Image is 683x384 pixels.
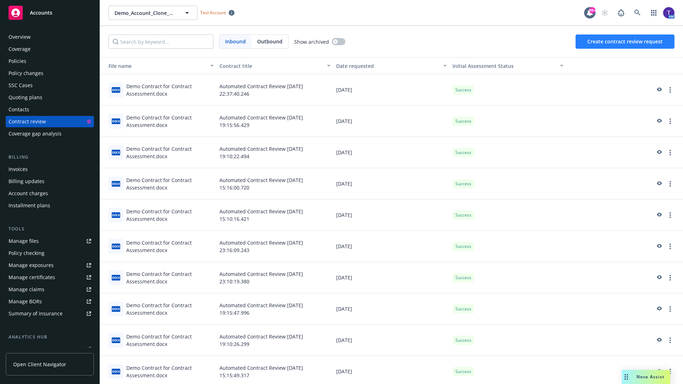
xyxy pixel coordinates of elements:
[655,305,663,313] a: preview
[217,293,333,325] div: Automated Contract Review [DATE] 19:15:47.996
[217,231,333,262] div: Automated Contract Review [DATE] 23:16:09.243
[666,180,674,188] a: more
[6,296,94,307] a: Manage BORs
[9,272,55,283] div: Manage certificates
[9,68,43,79] div: Policy changes
[333,74,450,106] div: [DATE]
[9,55,26,67] div: Policies
[6,235,94,247] a: Manage files
[9,188,48,199] div: Account charges
[666,305,674,313] a: more
[108,34,213,49] input: Search by keyword...
[126,364,214,379] div: Demo Contract for Contract Assessment.docx
[587,38,663,45] span: Create contract review request
[112,337,120,343] span: docx
[126,176,214,191] div: Demo Contract for Contract Assessment.docx
[126,270,214,285] div: Demo Contract for Contract Assessment.docx
[9,43,31,55] div: Coverage
[9,31,31,43] div: Overview
[219,35,252,48] span: Inbound
[614,6,628,20] a: Report a Bug
[455,337,471,343] span: Success
[666,367,674,376] a: more
[6,3,94,23] a: Accounts
[655,86,663,94] a: preview
[217,57,333,74] button: Contract title
[333,57,450,74] button: Date requested
[6,92,94,103] a: Quoting plans
[655,211,663,219] a: preview
[6,116,94,127] a: Contract review
[9,116,46,127] div: Contract review
[6,225,94,233] div: Tools
[576,34,674,49] button: Create contract review request
[225,38,246,45] span: Inbound
[333,231,450,262] div: [DATE]
[666,148,674,157] a: more
[666,273,674,282] a: more
[217,137,333,168] div: Automated Contract Review [DATE] 19:10:22.494
[455,87,471,93] span: Success
[455,243,471,250] span: Success
[455,368,471,375] span: Success
[112,306,120,311] span: docx
[9,343,68,355] div: Loss summary generator
[6,164,94,175] a: Invoices
[6,308,94,319] a: Summary of insurance
[112,244,120,249] span: docx
[333,168,450,199] div: [DATE]
[6,284,94,295] a: Manage claims
[6,176,94,187] a: Billing updates
[455,274,471,281] span: Success
[103,62,206,70] div: Toggle SortBy
[217,106,333,137] div: Automated Contract Review [DATE] 19:15:56.429
[647,6,661,20] a: Switch app
[126,82,214,97] div: Demo Contract for Contract Assessment.docx
[655,242,663,251] a: preview
[126,114,214,129] div: Demo Contract for Contract Assessment.docx
[6,260,94,271] a: Manage exposures
[217,74,333,106] div: Automated Contract Review [DATE] 22:37:40.246
[455,306,471,312] span: Success
[9,176,44,187] div: Billing updates
[112,181,120,186] span: docx
[6,272,94,283] a: Manage certificates
[112,87,120,92] span: docx
[333,199,450,231] div: [DATE]
[9,260,54,271] div: Manage exposures
[13,361,66,368] span: Open Client Navigator
[103,62,206,70] div: File name
[655,117,663,126] a: preview
[9,128,62,139] div: Coverage gap analysis
[112,118,120,124] span: docx
[217,262,333,293] div: Automated Contract Review [DATE] 23:10:19.380
[9,235,39,247] div: Manage files
[9,296,42,307] div: Manage BORs
[655,367,663,376] a: preview
[655,148,663,157] a: preview
[589,7,595,14] div: 99+
[333,137,450,168] div: [DATE]
[6,80,94,91] a: SSC Cases
[112,212,120,218] span: docx
[655,180,663,188] a: preview
[6,128,94,139] a: Coverage gap analysis
[9,284,44,295] div: Manage claims
[126,302,214,316] div: Demo Contract for Contract Assessment.docx
[6,55,94,67] a: Policies
[622,370,670,384] button: Nova Assist
[9,80,33,91] div: SSC Cases
[455,212,471,218] span: Success
[217,325,333,356] div: Automated Contract Review [DATE] 19:10:26.299
[666,86,674,94] a: more
[636,374,665,380] span: Nova Assist
[112,275,120,280] span: docx
[6,43,94,55] a: Coverage
[452,62,556,70] div: Toggle SortBy
[219,62,323,70] div: Contract title
[630,6,645,20] a: Search
[666,211,674,219] a: more
[666,117,674,126] a: more
[336,62,439,70] div: Date requested
[9,164,28,175] div: Invoices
